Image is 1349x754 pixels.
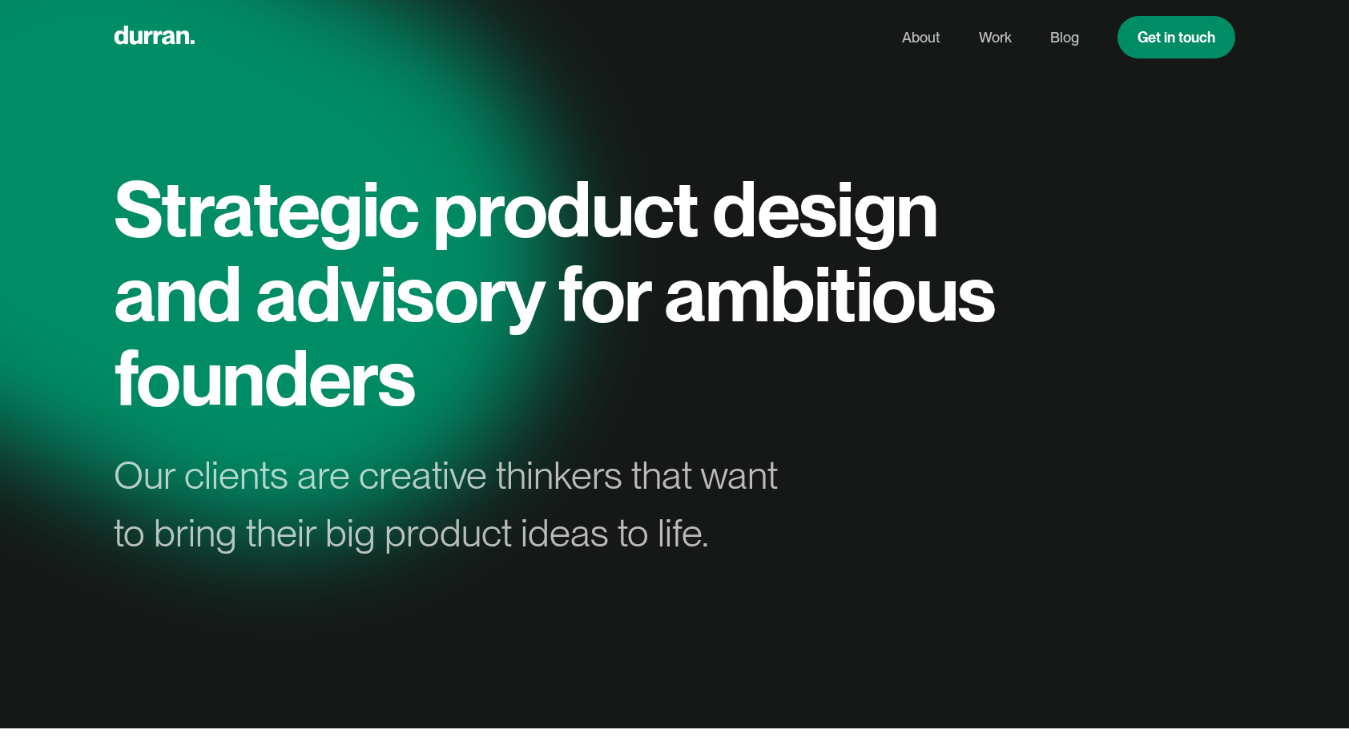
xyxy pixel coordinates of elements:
a: Blog [1050,22,1079,53]
a: home [114,22,195,53]
a: Get in touch [1117,16,1235,58]
h1: Strategic product design and advisory for ambitious founders [114,167,1011,421]
a: About [902,22,940,53]
div: Our clients are creative thinkers that want to bring their big product ideas to life. [114,446,806,562]
a: Work [979,22,1012,53]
